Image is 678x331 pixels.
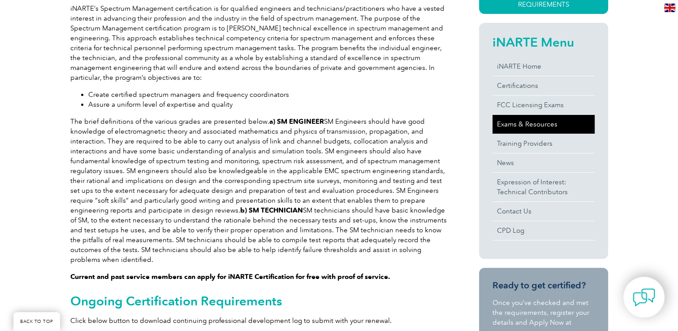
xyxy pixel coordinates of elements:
[492,96,595,114] a: FCC Licensing Exams
[70,4,447,83] p: iNARTE’s Spectrum Management certification is for qualified engineers and technicians/practitione...
[492,298,595,327] p: Once you’ve checked and met the requirements, register your details and Apply Now at
[70,273,390,281] strong: Current and past service members can apply for iNARTE Certification for free with proof of service.
[70,316,447,326] p: Click below button to download continuing professional development log to submit with your renewal.
[492,57,595,76] a: iNARTE Home
[492,35,595,49] h2: iNARTE Menu
[70,117,447,265] p: The brief definitions of the various grades are presented below. SM Engineers should have good kn...
[88,100,447,109] li: Assure a uniform level of expertise and quality
[633,286,655,309] img: contact-chat.png
[88,90,447,100] li: Create certified spectrum managers and frequency coordinators
[492,134,595,153] a: Training Providers
[492,115,595,134] a: Exams & Resources
[240,206,303,214] strong: b) SM TECHNICIAN
[492,76,595,95] a: Certifications
[492,202,595,221] a: Contact Us
[492,173,595,201] a: Expression of Interest:Technical Contributors
[70,294,447,308] h2: Ongoing Certification Requirements
[492,280,595,291] h3: Ready to get certified?
[492,153,595,172] a: News
[492,221,595,240] a: CPD Log
[664,4,675,12] img: en
[269,118,324,126] strong: a) SM ENGINEER
[13,312,60,331] a: BACK TO TOP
